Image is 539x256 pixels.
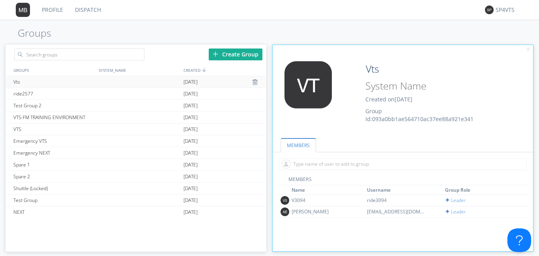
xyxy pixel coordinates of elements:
[183,123,198,135] span: [DATE]
[11,194,96,206] div: Test Group
[11,112,96,123] div: VTS-FM TRAINING ENVIRONMENT
[183,183,198,194] span: [DATE]
[485,6,494,14] img: 373638.png
[6,100,266,112] a: Test Group 2[DATE]
[183,159,198,171] span: [DATE]
[11,183,96,194] div: Shuttle (Locked)
[445,208,466,215] span: Leader
[183,206,198,218] span: [DATE]
[395,95,412,103] span: [DATE]
[281,207,289,216] img: 373638.png
[209,49,262,60] div: Create Group
[183,76,198,88] span: [DATE]
[290,185,366,195] th: Toggle SortBy
[444,185,519,195] th: Toggle SortBy
[281,196,289,205] img: 373638.png
[14,49,144,60] input: Search groups
[6,147,266,159] a: Emergency NEXT[DATE]
[366,185,444,195] th: Toggle SortBy
[6,88,266,100] a: ride2577[DATE]
[6,135,266,147] a: Emergency VTS[DATE]
[365,107,473,123] span: Group Id: 093a0bb1ae564710ac37ee88a921e341
[6,159,266,171] a: Spare 1[DATE]
[6,76,266,88] a: Vts[DATE]
[16,3,30,17] img: 373638.png
[363,61,490,77] input: Group Name
[11,100,96,111] div: Test Group 2
[292,208,351,215] div: [PERSON_NAME]
[11,135,96,147] div: Emergency VTS
[183,135,198,147] span: [DATE]
[183,194,198,206] span: [DATE]
[183,100,198,112] span: [DATE]
[182,64,267,76] div: CREATED
[11,64,95,76] div: GROUPS
[367,197,426,204] div: ride3094
[445,197,466,204] span: Leader
[213,51,218,57] img: plus.svg
[6,183,266,194] a: Shuttle (Locked)[DATE]
[11,123,96,135] div: VTS
[11,88,96,99] div: ride2577
[6,206,266,218] a: NEXT[DATE]
[292,197,351,204] div: V3094
[183,171,198,183] span: [DATE]
[277,176,530,185] div: MEMBERS
[6,171,266,183] a: Spare 2[DATE]
[279,61,338,108] img: 373638.png
[507,228,531,252] iframe: Toggle Customer Support
[11,76,96,88] div: Vts
[11,206,96,218] div: NEXT
[11,159,96,170] div: Spare 1
[6,194,266,206] a: Test Group[DATE]
[281,138,316,152] a: MEMBERS
[183,147,198,159] span: [DATE]
[526,47,531,52] img: cancel.svg
[363,78,490,93] input: System Name
[365,95,412,103] span: Created on
[183,88,198,100] span: [DATE]
[183,112,198,123] span: [DATE]
[496,6,525,14] div: SP4VTS
[6,123,266,135] a: VTS[DATE]
[279,158,527,170] input: Type name of user to add to group
[97,64,182,76] div: SYSTEM_NAME
[11,147,96,159] div: Emergency NEXT
[367,208,426,215] div: [EMAIL_ADDRESS][DOMAIN_NAME]
[11,171,96,182] div: Spare 2
[6,112,266,123] a: VTS-FM TRAINING ENVIRONMENT[DATE]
